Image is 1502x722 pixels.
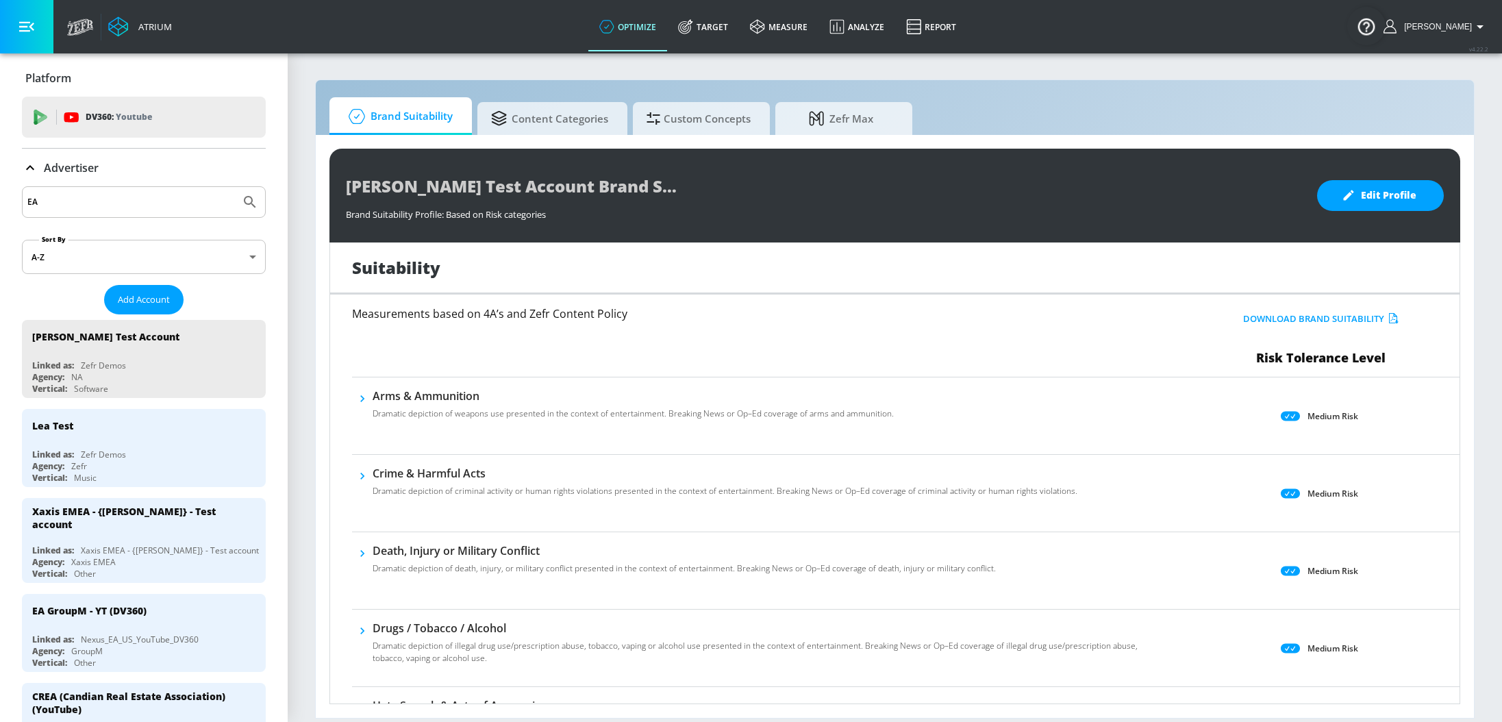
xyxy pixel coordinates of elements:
[74,383,108,395] div: Software
[32,371,64,383] div: Agency:
[71,371,83,383] div: NA
[647,102,751,135] span: Custom Concepts
[32,545,74,556] div: Linked as:
[343,100,453,133] span: Brand Suitability
[1347,7,1386,45] button: Open Resource Center
[1307,409,1358,423] p: Medium Risk
[22,498,266,583] div: Xaxis EMEA - {[PERSON_NAME]} - Test accountLinked as:Xaxis EMEA - {[PERSON_NAME]} - Test accountA...
[373,621,1162,673] div: Drugs / Tobacco / AlcoholDramatic depiction of illegal drug use/prescription abuse, tobacco, vapi...
[32,419,73,432] div: Lea Test
[44,160,99,175] p: Advertiser
[818,2,895,51] a: Analyze
[32,568,67,580] div: Vertical:
[1399,22,1472,32] span: [PERSON_NAME]
[373,485,1077,497] p: Dramatic depiction of criminal activity or human rights violations presented in the context of en...
[104,285,184,314] button: Add Account
[22,149,266,187] div: Advertiser
[739,2,818,51] a: measure
[86,110,152,125] p: DV360:
[32,556,64,568] div: Agency:
[895,2,967,51] a: Report
[373,466,1077,506] div: Crime & Harmful ActsDramatic depiction of criminal activity or human rights violations presented ...
[22,240,266,274] div: A-Z
[667,2,739,51] a: Target
[32,330,179,343] div: [PERSON_NAME] Test Account
[22,409,266,487] div: Lea TestLinked as:Zefr DemosAgency:ZefrVertical:Music
[1307,564,1358,578] p: Medium Risk
[32,505,243,531] div: Xaxis EMEA - {[PERSON_NAME]} - Test account
[74,657,96,669] div: Other
[133,21,172,33] div: Atrium
[1256,349,1386,366] span: Risk Tolerance Level
[32,645,64,657] div: Agency:
[22,59,266,97] div: Platform
[81,545,259,556] div: Xaxis EMEA - {[PERSON_NAME]} - Test account
[27,193,235,211] input: Search by name
[373,388,894,428] div: Arms & AmmunitionDramatic depiction of weapons use presented in the context of entertainment. Bre...
[373,388,894,403] h6: Arms & Ammunition
[81,360,126,371] div: Zefr Demos
[373,543,996,583] div: Death, Injury or Military ConflictDramatic depiction of death, injury, or military conflict prese...
[373,562,996,575] p: Dramatic depiction of death, injury, or military conflict presented in the context of entertainme...
[71,556,116,568] div: Xaxis EMEA
[71,460,87,472] div: Zefr
[373,543,996,558] h6: Death, Injury or Military Conflict
[373,698,890,713] h6: Hate Speech & Acts of Aggression
[373,640,1162,664] p: Dramatic depiction of illegal drug use/prescription abuse, tobacco, vaping or alcohol use present...
[352,308,1090,319] h6: Measurements based on 4A’s and Zefr Content Policy
[22,594,266,672] div: EA GroupM - YT (DV360)Linked as:Nexus_EA_US_YouTube_DV360Agency:GroupMVertical:Other
[1307,641,1358,656] p: Medium Risk
[1384,18,1488,35] button: [PERSON_NAME]
[32,690,243,716] div: CREA (Candian Real Estate Association) (YouTube)
[373,466,1077,481] h6: Crime & Harmful Acts
[39,235,68,244] label: Sort By
[81,634,199,645] div: Nexus_EA_US_YouTube_DV360
[22,97,266,138] div: DV360: Youtube
[352,256,440,279] h1: Suitability
[346,201,1303,221] div: Brand Suitability Profile: Based on Risk categories
[25,71,71,86] p: Platform
[32,360,74,371] div: Linked as:
[74,568,96,580] div: Other
[22,320,266,398] div: [PERSON_NAME] Test AccountLinked as:Zefr DemosAgency:NAVertical:Software
[116,110,152,124] p: Youtube
[1307,486,1358,501] p: Medium Risk
[789,102,893,135] span: Zefr Max
[1469,45,1488,53] span: v 4.22.2
[373,621,1162,636] h6: Drugs / Tobacco / Alcohol
[32,449,74,460] div: Linked as:
[71,645,103,657] div: GroupM
[108,16,172,37] a: Atrium
[74,472,97,484] div: Music
[373,408,894,420] p: Dramatic depiction of weapons use presented in the context of entertainment. Breaking News or Op–...
[118,292,170,308] span: Add Account
[32,472,67,484] div: Vertical:
[32,383,67,395] div: Vertical:
[235,187,265,217] button: Submit Search
[32,460,64,472] div: Agency:
[32,657,67,669] div: Vertical:
[32,604,147,617] div: EA GroupM - YT (DV360)
[1317,180,1444,211] button: Edit Profile
[1240,308,1402,329] button: Download Brand Suitability
[1344,187,1416,204] span: Edit Profile
[491,102,608,135] span: Content Categories
[588,2,667,51] a: optimize
[81,449,126,460] div: Zefr Demos
[32,634,74,645] div: Linked as:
